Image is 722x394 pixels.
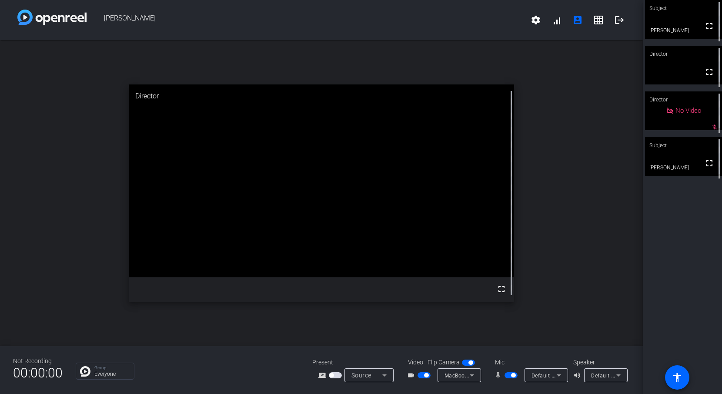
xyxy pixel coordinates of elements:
mat-icon: account_box [572,15,583,25]
span: 00:00:00 [13,362,63,384]
mat-icon: fullscreen [496,284,507,294]
mat-icon: screen_share_outline [318,370,329,381]
mat-icon: fullscreen [704,67,715,77]
img: white-gradient.svg [17,10,87,25]
mat-icon: logout [614,15,625,25]
mat-icon: mic_none [494,370,505,381]
mat-icon: fullscreen [704,21,715,31]
mat-icon: videocam_outline [407,370,418,381]
div: Subject [645,137,722,154]
div: Director [645,46,722,62]
button: signal_cellular_alt [546,10,567,30]
p: Group [94,366,130,370]
div: Director [645,91,722,108]
mat-icon: accessibility [672,372,682,383]
span: Source [351,372,371,379]
mat-icon: settings [531,15,541,25]
span: Default - MacBook Pro Speakers (Built-in) [591,372,696,379]
span: MacBook Pro Camera (0000:0001) [445,372,533,379]
div: Not Recording [13,357,63,366]
mat-icon: volume_up [573,370,584,381]
span: Flip Camera [428,358,460,367]
div: Mic [486,358,573,367]
div: Director [129,84,515,108]
div: Speaker [573,358,625,367]
span: Default - MacBook Pro Microphone (Built-in) [531,372,643,379]
img: Chat Icon [80,366,90,377]
mat-icon: fullscreen [704,158,715,168]
mat-icon: grid_on [593,15,604,25]
span: [PERSON_NAME] [87,10,525,30]
p: Everyone [94,371,130,377]
div: Present [312,358,399,367]
span: No Video [675,107,701,114]
span: Video [408,358,423,367]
